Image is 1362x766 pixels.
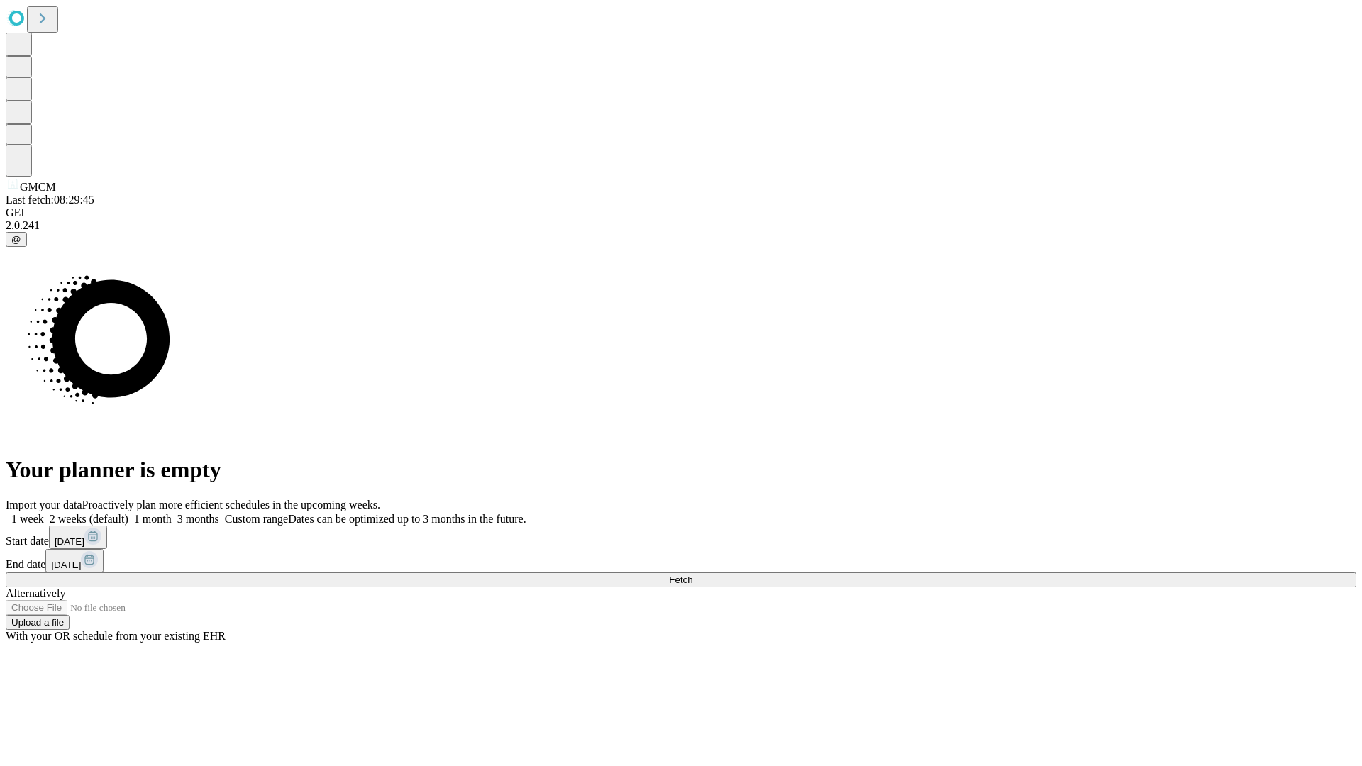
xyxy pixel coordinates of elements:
[6,457,1356,483] h1: Your planner is empty
[6,572,1356,587] button: Fetch
[6,549,1356,572] div: End date
[82,499,380,511] span: Proactively plan more efficient schedules in the upcoming weeks.
[6,232,27,247] button: @
[51,560,81,570] span: [DATE]
[225,513,288,525] span: Custom range
[11,513,44,525] span: 1 week
[6,194,94,206] span: Last fetch: 08:29:45
[50,513,128,525] span: 2 weeks (default)
[20,181,56,193] span: GMCM
[49,526,107,549] button: [DATE]
[177,513,219,525] span: 3 months
[6,219,1356,232] div: 2.0.241
[288,513,526,525] span: Dates can be optimized up to 3 months in the future.
[6,526,1356,549] div: Start date
[6,206,1356,219] div: GEI
[6,587,65,599] span: Alternatively
[11,234,21,245] span: @
[55,536,84,547] span: [DATE]
[6,615,70,630] button: Upload a file
[134,513,172,525] span: 1 month
[6,499,82,511] span: Import your data
[45,549,104,572] button: [DATE]
[6,630,226,642] span: With your OR schedule from your existing EHR
[669,574,692,585] span: Fetch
